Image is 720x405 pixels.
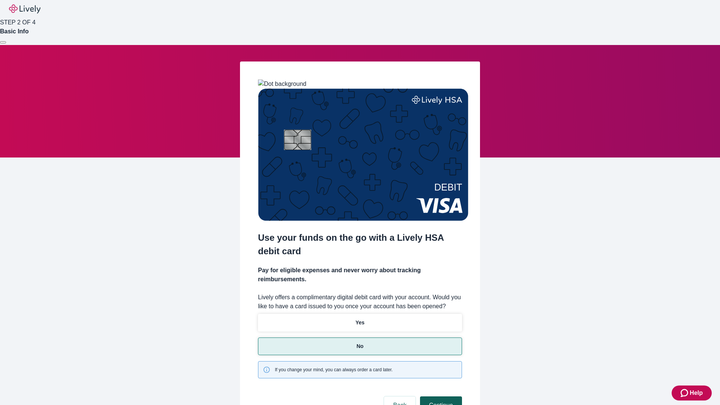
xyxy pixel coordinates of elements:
img: Debit card [258,88,468,221]
img: Lively [9,4,40,13]
h4: Pay for eligible expenses and never worry about tracking reimbursements. [258,266,462,284]
button: Zendesk support iconHelp [672,385,712,400]
button: Yes [258,314,462,331]
img: Dot background [258,79,306,88]
span: If you change your mind, you can always order a card later. [275,366,393,373]
h2: Use your funds on the go with a Lively HSA debit card [258,231,462,258]
label: Lively offers a complimentary digital debit card with your account. Would you like to have a card... [258,293,462,311]
p: Yes [355,319,364,327]
svg: Zendesk support icon [681,388,690,397]
p: No [357,342,364,350]
span: Help [690,388,703,397]
button: No [258,337,462,355]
